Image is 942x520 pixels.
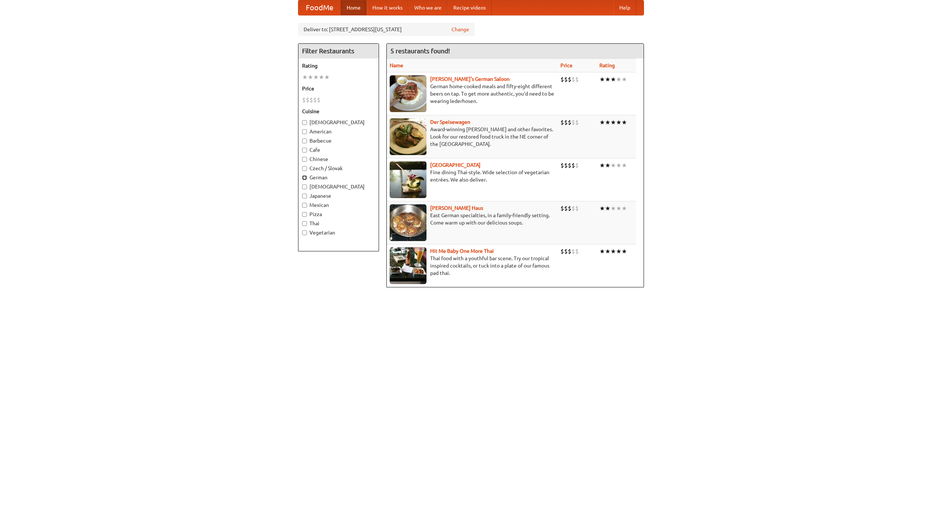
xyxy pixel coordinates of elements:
li: $ [306,96,309,104]
li: $ [571,247,575,255]
li: ★ [621,118,627,126]
p: Award-winning [PERSON_NAME] and other favorites. Look for our restored food truck in the NE corne... [390,126,555,148]
img: esthers.jpg [390,75,426,112]
label: American [302,128,375,135]
li: $ [564,118,568,126]
h5: Price [302,85,375,92]
li: $ [568,204,571,212]
li: ★ [616,204,621,212]
li: $ [564,204,568,212]
li: $ [571,118,575,126]
a: Name [390,62,403,68]
label: Japanese [302,192,375,200]
label: German [302,174,375,181]
li: $ [564,75,568,83]
li: $ [564,161,568,169]
a: Who we are [408,0,447,15]
p: East German specialties, in a family-friendly setting. Come warm up with our delicious soups. [390,212,555,226]
a: [PERSON_NAME] Haus [430,205,483,211]
a: FoodMe [298,0,341,15]
li: $ [575,204,579,212]
input: Pizza [302,212,307,217]
li: ★ [605,75,610,83]
li: $ [317,96,321,104]
li: ★ [610,204,616,212]
li: ★ [599,75,605,83]
label: [DEMOGRAPHIC_DATA] [302,119,375,126]
li: ★ [599,204,605,212]
input: [DEMOGRAPHIC_DATA] [302,184,307,189]
li: $ [309,96,313,104]
h5: Cuisine [302,108,375,115]
li: ★ [610,75,616,83]
input: Vegetarian [302,230,307,235]
input: [DEMOGRAPHIC_DATA] [302,120,307,125]
li: $ [313,96,317,104]
label: [DEMOGRAPHIC_DATA] [302,183,375,190]
li: ★ [621,247,627,255]
li: ★ [319,73,324,81]
label: Mexican [302,201,375,209]
li: $ [568,75,571,83]
li: $ [575,161,579,169]
h5: Rating [302,62,375,69]
label: Pizza [302,211,375,218]
a: Change [451,26,469,33]
li: ★ [599,247,605,255]
li: $ [575,118,579,126]
a: Help [613,0,636,15]
a: How it works [366,0,408,15]
input: Thai [302,221,307,226]
li: ★ [616,75,621,83]
li: $ [568,118,571,126]
li: ★ [313,73,319,81]
p: Fine dining Thai-style. Wide selection of vegetarian entrées. We also deliver. [390,169,555,183]
label: Cafe [302,146,375,154]
p: Thai food with a youthful bar scene. Try our tropical inspired cocktails, or tuck into a plate of... [390,255,555,277]
li: $ [560,161,564,169]
li: $ [560,247,564,255]
li: ★ [605,161,610,169]
li: ★ [616,118,621,126]
a: Recipe videos [447,0,492,15]
a: Rating [599,62,615,68]
label: Thai [302,220,375,227]
li: ★ [599,118,605,126]
a: Der Speisewagen [430,119,470,125]
li: ★ [605,247,610,255]
ng-pluralize: 5 restaurants found! [390,47,450,54]
input: Cafe [302,148,307,153]
img: kohlhaus.jpg [390,204,426,241]
li: $ [568,161,571,169]
li: ★ [599,161,605,169]
div: Deliver to: [STREET_ADDRESS][US_STATE] [298,23,475,36]
p: German home-cooked meals and fifty-eight different beers on tap. To get more authentic, you'd nee... [390,83,555,105]
a: Hit Me Baby One More Thai [430,248,494,254]
a: Price [560,62,573,68]
li: ★ [610,118,616,126]
a: Home [341,0,366,15]
img: babythai.jpg [390,247,426,284]
li: $ [568,247,571,255]
label: Barbecue [302,137,375,144]
li: $ [571,204,575,212]
li: ★ [302,73,308,81]
li: $ [575,247,579,255]
img: speisewagen.jpg [390,118,426,155]
input: Czech / Slovak [302,166,307,171]
input: German [302,175,307,180]
a: [GEOGRAPHIC_DATA] [430,162,481,168]
label: Vegetarian [302,229,375,236]
label: Czech / Slovak [302,165,375,172]
li: ★ [616,247,621,255]
li: ★ [610,161,616,169]
li: ★ [621,75,627,83]
li: $ [571,75,575,83]
a: [PERSON_NAME]'s German Saloon [430,76,510,82]
li: ★ [621,161,627,169]
input: Barbecue [302,139,307,143]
